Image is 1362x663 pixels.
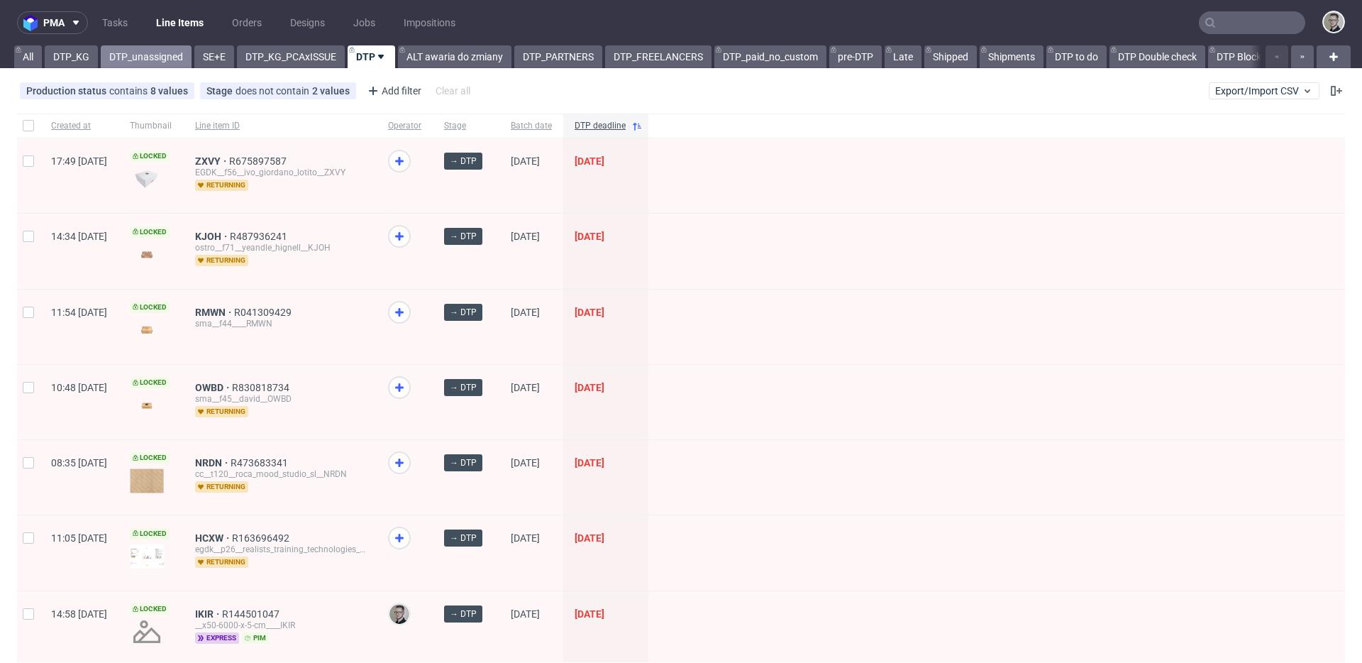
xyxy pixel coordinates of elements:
div: cc__t120__roca_mood_studio_sl__NRDN [195,469,365,480]
div: sma__f45__david__OWBD [195,393,365,405]
a: R830818734 [232,382,292,393]
span: [DATE] [511,532,540,544]
span: R473683341 [231,457,291,469]
span: [DATE] [575,155,604,167]
span: does not contain [236,85,312,97]
span: Locked [130,150,170,162]
span: express [195,632,239,644]
span: 08:35 [DATE] [51,457,107,469]
span: Export/Import CSV [1215,85,1313,97]
button: pma [17,11,88,34]
span: 11:54 [DATE] [51,307,107,318]
span: → DTP [450,230,477,243]
a: DTP_paid_no_custom [714,45,826,68]
span: returning [195,406,248,417]
span: 17:49 [DATE] [51,155,107,167]
div: sma__f44____RMWN [195,318,365,329]
span: Locked [130,302,170,313]
img: version_two_editor_design [130,320,164,339]
span: Batch date [511,120,552,132]
a: Designs [282,11,333,34]
span: → DTP [450,608,477,620]
a: Impositions [395,11,464,34]
span: 10:48 [DATE] [51,382,107,393]
span: 11:05 [DATE] [51,532,107,544]
a: SE+E [194,45,234,68]
img: version_two_editor_design [130,170,164,189]
span: [DATE] [575,457,604,469]
span: [DATE] [511,608,540,620]
span: [DATE] [511,155,540,167]
span: Locked [130,452,170,464]
a: DTP Double check [1109,45,1205,68]
a: DTP_unassigned [101,45,192,68]
span: → DTP [450,155,477,168]
span: pim [242,632,269,644]
span: returning [195,180,248,191]
span: Stage [444,120,488,132]
a: Line Items [148,11,212,34]
img: version_two_editor_design [130,245,164,264]
img: no_design.png [130,615,164,649]
span: R041309429 [234,307,294,318]
img: version_two_editor_design.png [130,544,164,569]
a: All [14,45,42,68]
span: IKIR [195,608,222,620]
a: HCXW [195,532,232,544]
div: 8 values [150,85,188,97]
a: pre-DTP [829,45,882,68]
img: version_two_editor_data [130,469,164,493]
a: DTP_KG [45,45,98,68]
img: Krystian Gaza [389,604,409,624]
a: DTP Blocked [1208,45,1280,68]
a: R144501047 [222,608,282,620]
span: Locked [130,528,170,539]
span: [DATE] [511,382,540,393]
span: → DTP [450,456,477,469]
span: R487936241 [230,231,290,242]
div: EGDK__f56__ivo_giordano_lotito__ZXVY [195,167,365,178]
a: DTP [348,45,395,68]
div: egdk__p26__realists_training_technologies_gmbh__HCXW [195,544,365,555]
span: → DTP [450,306,477,319]
a: KJOH [195,231,230,242]
a: R675897587 [229,155,289,167]
span: Locked [130,603,170,615]
span: Stage [206,85,236,97]
a: OWBD [195,382,232,393]
a: DTP_FREELANCERS [605,45,712,68]
span: contains [109,85,150,97]
span: [DATE] [575,231,604,242]
span: Thumbnail [130,120,172,132]
span: Locked [130,226,170,238]
span: returning [195,557,248,568]
div: Clear all [433,81,473,101]
span: → DTP [450,381,477,394]
span: [DATE] [511,307,540,318]
span: returning [195,481,248,493]
img: version_two_editor_design [130,396,164,415]
a: NRDN [195,457,231,469]
span: [DATE] [575,532,604,544]
span: returning [195,255,248,266]
a: Jobs [345,11,384,34]
span: [DATE] [575,307,604,318]
span: → DTP [450,532,477,544]
div: ostro__f71__yeandle_hignell__KJOH [195,242,365,253]
a: Late [885,45,921,68]
span: pma [43,18,65,28]
span: Created at [51,120,107,132]
img: logo [23,15,43,31]
a: Orders [223,11,270,34]
a: DTP to do [1046,45,1107,68]
div: __x50-6000-x-5-cm____IKIR [195,620,365,631]
img: Krystian Gaza [1324,12,1344,32]
a: ALT awaria do zmiany [398,45,511,68]
span: Production status [26,85,109,97]
span: R163696492 [232,532,292,544]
